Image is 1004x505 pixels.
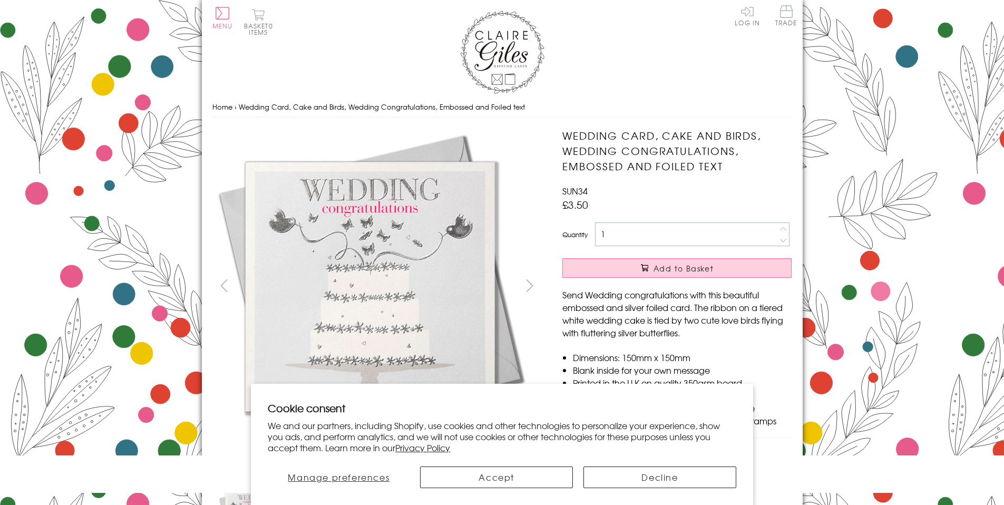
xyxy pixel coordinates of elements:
[244,8,273,35] button: Basket0 items
[288,471,389,483] span: Manage preferences
[268,467,410,488] button: Manage preferences
[654,263,714,274] span: Add to Basket
[562,184,588,197] span: SUN34
[775,5,797,28] a: Trade
[420,467,573,488] button: Accept
[583,467,736,488] button: Decline
[735,5,760,26] a: Log In
[212,274,236,297] button: prev
[212,128,528,444] img: Wedding Card, Cake and Birds, Wedding Congratulations, Embossed and Foiled text
[562,258,792,278] button: Add to Basket
[239,102,525,112] span: Wedding Card, Cake and Birds, Wedding Congratulations, Embossed and Foiled text
[212,96,792,118] nav: breadcrumbs
[212,21,233,31] span: Menu
[775,5,797,26] span: Trade
[562,197,588,212] span: £3.50
[460,11,544,94] img: Claire Giles Greetings Cards
[541,128,857,444] img: Wedding Card, Cake and Birds, Wedding Congratulations, Embossed and Foiled text
[235,102,237,112] span: ›
[573,364,792,376] li: Blank inside for your own message
[268,401,736,415] h2: Cookie consent
[212,7,233,29] button: Menu
[249,21,273,37] span: 0 items
[268,420,736,453] p: We and our partners, including Shopify, use cookies and other technologies to personalize your ex...
[395,441,450,454] a: Privacy Policy
[518,274,541,297] button: next
[562,288,792,339] p: Send Wedding congratulations with this beautiful embossed and silver foiled card. The ribbon on a...
[562,230,588,239] label: Quantity
[212,102,232,112] a: Home
[573,376,792,389] li: Printed in the U.K on quality 350gsm board
[573,351,792,364] li: Dimensions: 150mm x 150mm
[562,128,792,173] h1: Wedding Card, Cake and Birds, Wedding Congratulations, Embossed and Foiled text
